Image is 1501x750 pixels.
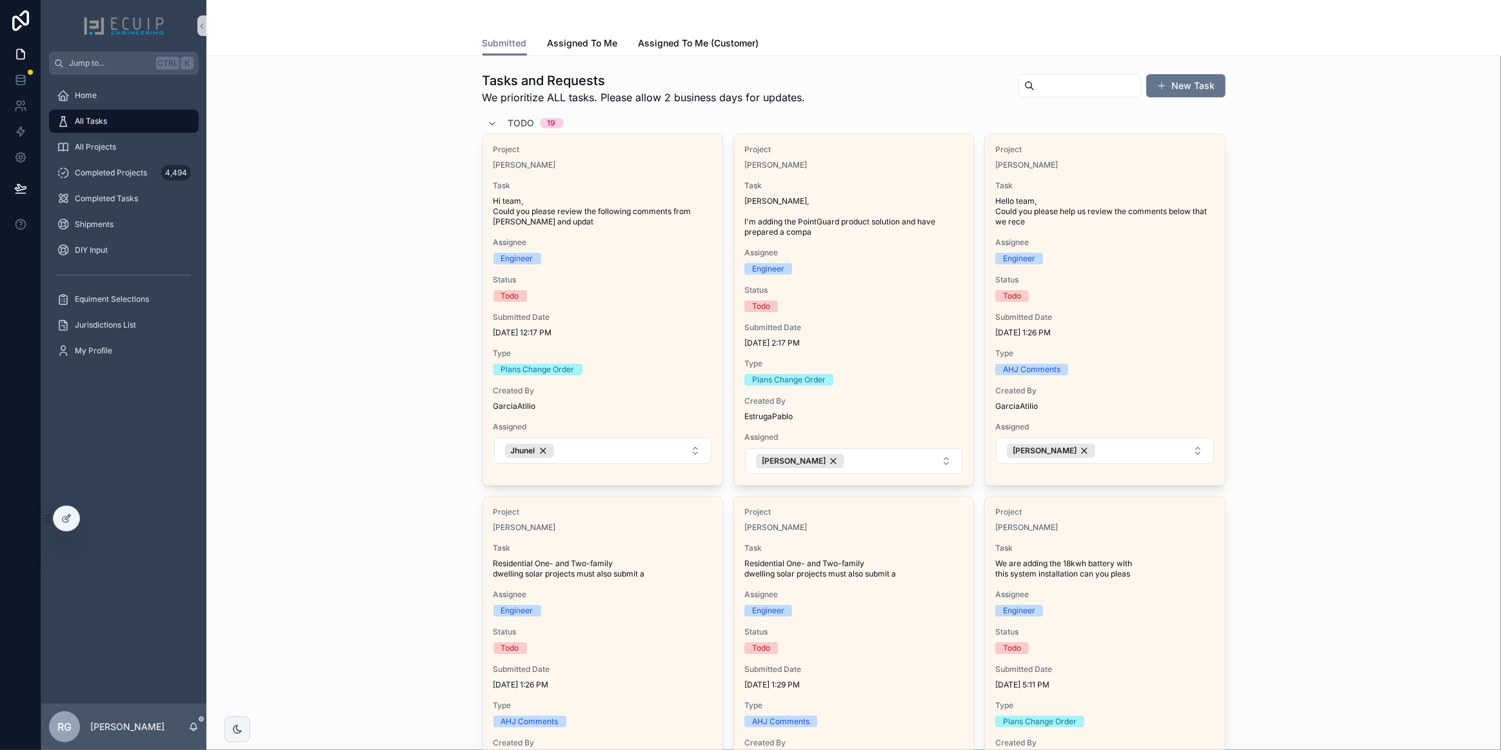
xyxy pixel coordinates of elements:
[1003,253,1035,264] div: Engineer
[493,401,712,411] span: GarciaAtilio
[744,144,963,155] span: Project
[744,558,963,579] span: Residential One- and Two-family dwelling solar projects must also submit a
[745,448,962,474] button: Select Button
[752,301,770,312] div: Todo
[744,396,963,406] span: Created By
[501,642,519,654] div: Todo
[69,58,151,68] span: Jump to...
[501,364,575,375] div: Plans Change Order
[90,720,164,733] p: [PERSON_NAME]
[508,117,535,130] span: Todo
[744,738,963,748] span: Created By
[493,328,712,338] span: [DATE] 12:17 PM
[744,322,963,333] span: Submitted Date
[493,144,712,155] span: Project
[744,522,807,533] span: [PERSON_NAME]
[744,285,963,295] span: Status
[1013,446,1077,456] span: [PERSON_NAME]
[493,422,712,432] span: Assigned
[995,144,1214,155] span: Project
[752,374,826,386] div: Plans Change Order
[75,116,107,126] span: All Tasks
[744,432,963,442] span: Assigned
[995,196,1214,227] span: Hello team, Could you please help us review the comments below that we rece
[493,522,556,533] a: [PERSON_NAME]
[995,507,1214,517] span: Project
[756,454,844,468] button: Unselect 6
[995,738,1214,748] span: Created By
[996,438,1213,464] button: Select Button
[752,605,784,617] div: Engineer
[984,133,1225,486] a: Project[PERSON_NAME]TaskHello team, Could you please help us review the comments below that we re...
[548,32,618,57] a: Assigned To Me
[49,84,199,107] a: Home
[493,543,712,553] span: Task
[57,719,72,735] span: RG
[762,456,826,466] span: [PERSON_NAME]
[75,193,138,204] span: Completed Tasks
[995,237,1214,248] span: Assignee
[501,290,519,302] div: Todo
[744,700,963,711] span: Type
[744,627,963,637] span: Status
[493,386,712,396] span: Created By
[995,522,1058,533] a: [PERSON_NAME]
[1003,364,1060,375] div: AHJ Comments
[501,253,533,264] div: Engineer
[493,237,712,248] span: Assignee
[49,288,199,311] a: Equiment Selections
[548,37,618,50] span: Assigned To Me
[1003,716,1077,727] div: Plans Change Order
[83,15,164,36] img: App logo
[49,135,199,159] a: All Projects
[493,507,712,517] span: Project
[49,161,199,184] a: Completed Projects4,494
[744,181,963,191] span: Task
[511,446,535,456] span: Jhunel
[733,133,974,486] a: Project[PERSON_NAME]Task[PERSON_NAME], I'm adding the PointGuard product solution and have prepar...
[1146,74,1226,97] button: New Task
[75,320,136,330] span: Jurisdictions List
[505,444,554,458] button: Unselect 951
[752,263,784,275] div: Engineer
[493,558,712,579] span: Residential One- and Two-family dwelling solar projects must also submit a
[744,664,963,675] span: Submitted Date
[493,664,712,675] span: Submitted Date
[75,294,149,304] span: Equiment Selections
[482,90,806,105] span: We prioritize ALL tasks. Please allow 2 business days for updates.
[995,422,1214,432] span: Assigned
[995,700,1214,711] span: Type
[49,110,199,133] a: All Tasks
[494,438,711,464] button: Select Button
[482,133,723,486] a: Project[PERSON_NAME]TaskHi team, Could you please review the following comments from [PERSON_NAME...
[639,32,759,57] a: Assigned To Me (Customer)
[995,160,1058,170] a: [PERSON_NAME]
[744,248,963,258] span: Assignee
[482,72,806,90] h1: Tasks and Requests
[1007,444,1095,458] button: Unselect 6
[744,507,963,517] span: Project
[49,313,199,337] a: Jurisdictions List
[182,58,192,68] span: K
[493,627,712,637] span: Status
[1003,605,1035,617] div: Engineer
[995,680,1214,690] span: [DATE] 5:11 PM
[493,700,712,711] span: Type
[752,642,770,654] div: Todo
[995,627,1214,637] span: Status
[548,118,556,128] div: 19
[493,160,556,170] a: [PERSON_NAME]
[995,312,1214,322] span: Submitted Date
[49,52,199,75] button: Jump to...CtrlK
[161,165,191,181] div: 4,494
[482,37,527,50] span: Submitted
[995,328,1214,338] span: [DATE] 1:26 PM
[995,386,1214,396] span: Created By
[995,558,1214,579] span: We are adding the 18kwh battery with this system installation can you pleas
[501,716,559,727] div: AHJ Comments
[995,275,1214,285] span: Status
